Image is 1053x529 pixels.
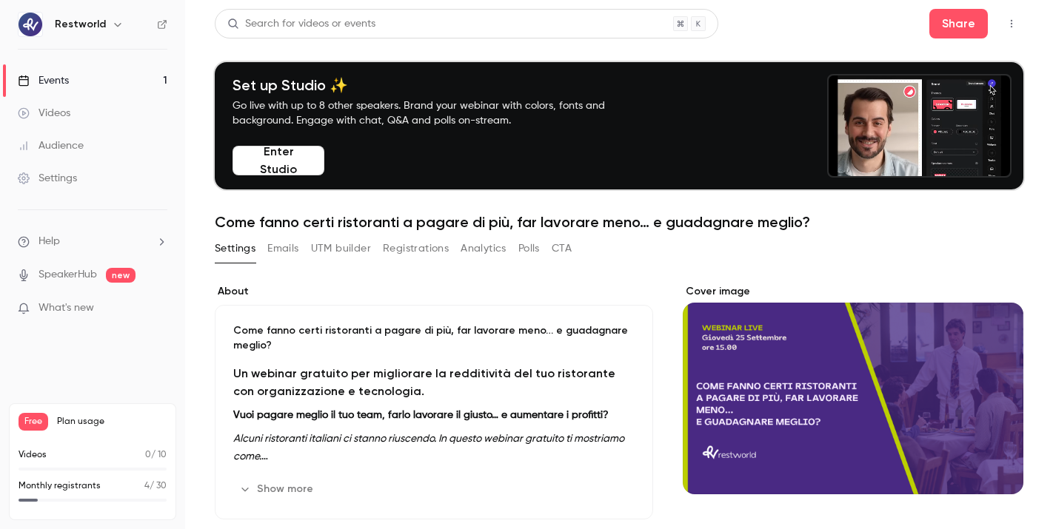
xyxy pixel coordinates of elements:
button: UTM builder [311,237,371,260]
h6: Restworld [55,17,106,32]
button: Registrations [383,237,449,260]
button: Polls [518,237,540,260]
button: Settings [215,237,255,260]
iframe: Noticeable Trigger [150,302,167,315]
p: Go live with up to 8 other speakers. Brand your webinar with colors, fonts and background. Engage... [233,98,640,128]
p: / 30 [144,479,167,493]
h2: Un webinar gratuito per migliorare la redditività del tuo ristorante con organizzazione e tecnolo... [233,365,635,400]
span: Free [19,413,48,431]
div: Events [18,73,69,88]
button: Share [929,9,988,38]
div: Audience [18,138,84,153]
p: Monthly registrants [19,479,101,493]
button: CTA [552,237,572,260]
button: Analytics [461,237,507,260]
p: / 10 [145,448,167,462]
p: Videos [19,448,47,462]
div: Settings [18,171,77,186]
div: Search for videos or events [227,16,375,32]
em: Alcuni ristoranti italiani ci stanno riuscendo. In questo webinar gratuito ti mostriamo come. [233,434,624,462]
span: Help [39,234,60,249]
h1: Come fanno certi ristoranti a pagare di più, far lavorare meno… e guadagnare meglio? [215,213,1023,231]
li: help-dropdown-opener [18,234,167,249]
section: Cover image [683,284,1023,494]
button: Show more [233,477,322,501]
span: 4 [144,482,150,491]
img: Restworld [19,13,42,36]
label: Cover image [683,284,1023,299]
a: SpeakerHub [39,267,97,283]
span: Plan usage [57,416,167,428]
label: About [215,284,653,299]
strong: Vuoi pagare meglio il tuo team, farlo lavorare il giusto… e aumentare i profitti? [233,410,609,420]
button: Emails [267,237,298,260]
button: Enter Studio [233,146,324,175]
h4: Set up Studio ✨ [233,76,640,94]
span: 0 [145,451,151,459]
p: Come fanno certi ristoranti a pagare di più, far lavorare meno… e guadagnare meglio? [233,323,635,353]
span: What's new [39,300,94,316]
span: new [106,268,136,283]
div: Videos [18,106,70,121]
